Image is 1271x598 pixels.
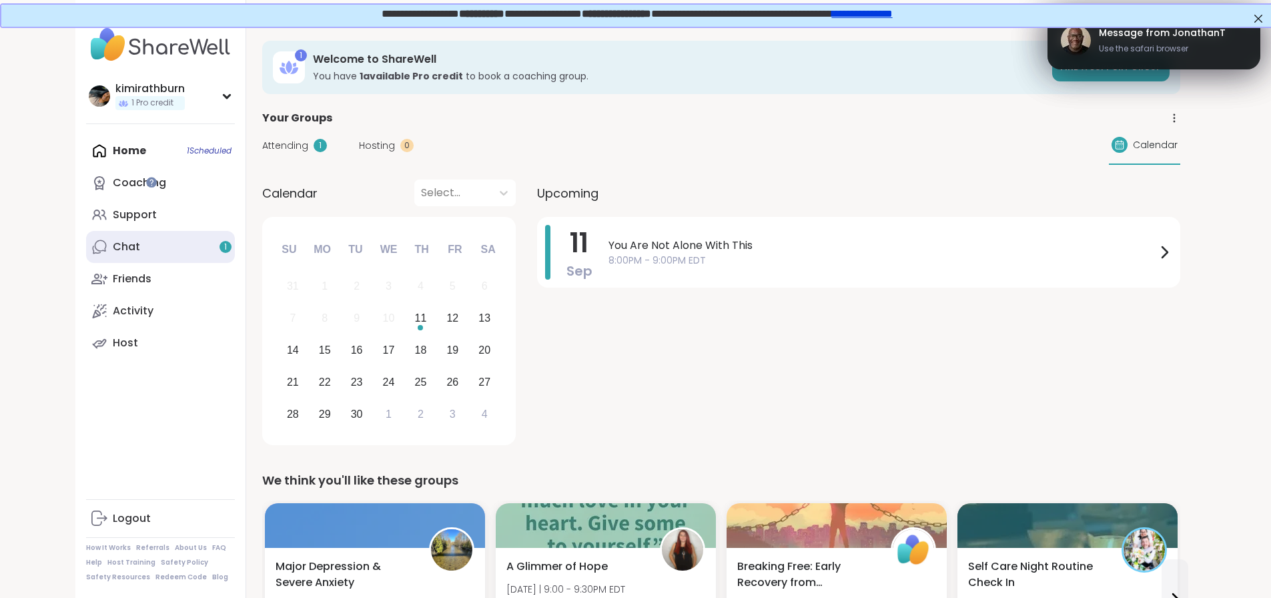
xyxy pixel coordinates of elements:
[450,405,456,423] div: 3
[470,336,499,365] div: Choose Saturday, September 20th, 2025
[360,69,463,83] b: 1 available Pro credit
[374,400,403,428] div: Choose Wednesday, October 1st, 2025
[438,400,467,428] div: Choose Friday, October 3rd, 2025
[470,272,499,301] div: Not available Saturday, September 6th, 2025
[374,272,403,301] div: Not available Wednesday, September 3rd, 2025
[290,309,296,327] div: 7
[86,199,235,231] a: Support
[310,272,339,301] div: Not available Monday, September 1st, 2025
[351,373,363,391] div: 23
[1060,61,1162,73] span: Find a support group
[438,368,467,396] div: Choose Friday, September 26th, 2025
[386,277,392,295] div: 3
[1052,53,1170,81] a: Find a support group
[279,304,308,333] div: Not available Sunday, September 7th, 2025
[506,583,625,596] span: [DATE] | 9:00 - 9:30PM EDT
[1124,529,1165,571] img: Jessiegirl0719
[262,184,318,202] span: Calendar
[314,139,327,152] div: 1
[400,139,414,152] div: 0
[383,309,395,327] div: 10
[342,304,371,333] div: Not available Tuesday, September 9th, 2025
[342,400,371,428] div: Choose Tuesday, September 30th, 2025
[319,373,331,391] div: 22
[262,471,1180,490] div: We think you'll like these groups
[342,336,371,365] div: Choose Tuesday, September 16th, 2025
[322,277,328,295] div: 1
[279,368,308,396] div: Choose Sunday, September 21st, 2025
[319,405,331,423] div: 29
[737,559,876,591] span: Breaking Free: Early Recovery from [GEOGRAPHIC_DATA]
[478,309,490,327] div: 13
[506,559,608,575] span: A Glimmer of Hope
[374,368,403,396] div: Choose Wednesday, September 24th, 2025
[136,543,169,553] a: Referrals
[570,224,588,262] span: 11
[470,304,499,333] div: Choose Saturday, September 13th, 2025
[86,558,102,567] a: Help
[342,368,371,396] div: Choose Tuesday, September 23rd, 2025
[359,139,395,153] span: Hosting
[478,341,490,359] div: 20
[406,272,435,301] div: Not available Thursday, September 4th, 2025
[383,373,395,391] div: 24
[351,341,363,359] div: 16
[374,304,403,333] div: Not available Wednesday, September 10th, 2025
[406,336,435,365] div: Choose Thursday, September 18th, 2025
[438,304,467,333] div: Choose Friday, September 12th, 2025
[310,368,339,396] div: Choose Monday, September 22nd, 2025
[473,235,502,264] div: Sa
[415,341,427,359] div: 18
[279,272,308,301] div: Not available Sunday, August 31st, 2025
[113,176,166,190] div: Coaching
[308,235,337,264] div: Mo
[1133,138,1178,152] span: Calendar
[212,543,226,553] a: FAQ
[470,400,499,428] div: Choose Saturday, October 4th, 2025
[86,573,150,582] a: Safety Resources
[295,49,307,61] div: 1
[274,235,304,264] div: Su
[566,262,592,280] span: Sep
[470,368,499,396] div: Choose Saturday, September 27th, 2025
[155,573,207,582] a: Redeem Code
[287,341,299,359] div: 14
[86,263,235,295] a: Friends
[446,373,458,391] div: 26
[113,511,151,526] div: Logout
[113,336,138,350] div: Host
[287,405,299,423] div: 28
[662,529,703,571] img: SarahR83
[279,336,308,365] div: Choose Sunday, September 14th, 2025
[107,558,155,567] a: Host Training
[319,341,331,359] div: 15
[86,295,235,327] a: Activity
[537,184,598,202] span: Upcoming
[968,559,1107,591] span: Self Care Night Routine Check In
[86,543,131,553] a: How It Works
[86,327,235,359] a: Host
[374,235,403,264] div: We
[262,110,332,126] span: Your Groups
[224,242,227,253] span: 1
[279,400,308,428] div: Choose Sunday, September 28th, 2025
[386,405,392,423] div: 1
[146,177,157,188] iframe: Spotlight
[478,373,490,391] div: 27
[287,277,299,295] div: 31
[418,405,424,423] div: 2
[415,309,427,327] div: 11
[89,85,110,107] img: kimirathburn
[440,235,470,264] div: Fr
[262,139,308,153] span: Attending
[418,277,424,295] div: 4
[374,336,403,365] div: Choose Wednesday, September 17th, 2025
[342,272,371,301] div: Not available Tuesday, September 2nd, 2025
[113,208,157,222] div: Support
[115,81,185,96] div: kimirathburn
[310,304,339,333] div: Not available Monday, September 8th, 2025
[161,558,208,567] a: Safety Policy
[212,573,228,582] a: Blog
[446,341,458,359] div: 19
[415,373,427,391] div: 25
